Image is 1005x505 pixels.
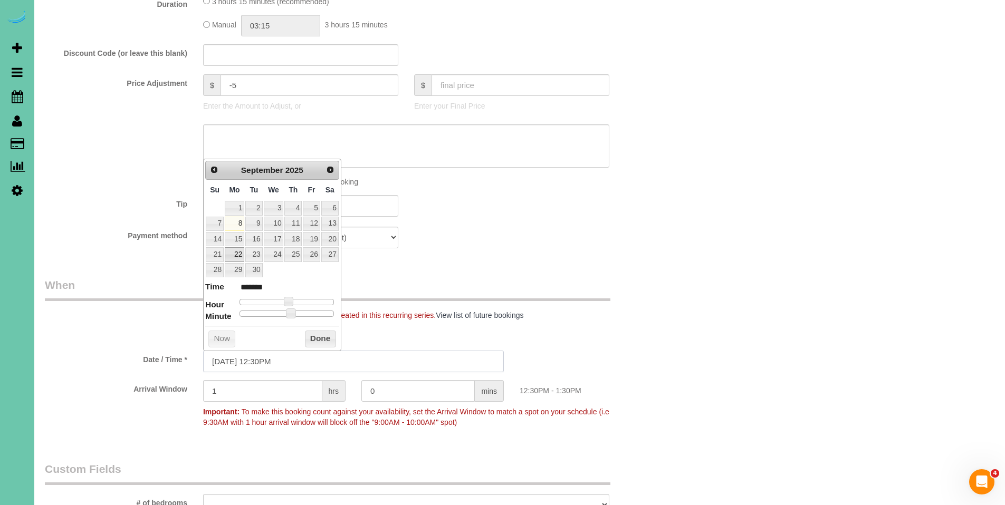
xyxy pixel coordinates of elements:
[303,232,320,246] a: 19
[206,247,224,261] a: 21
[203,407,240,416] strong: Important:
[203,351,504,372] input: MM/DD/YYYY HH:MM
[208,331,235,347] button: Now
[326,166,334,174] span: Next
[321,232,339,246] a: 20
[245,263,262,277] a: 30
[205,310,232,324] dt: Minute
[45,277,610,301] legend: When
[203,74,221,96] span: $
[225,263,244,277] a: 29
[210,166,218,174] span: Prev
[436,311,523,319] a: View list of future bookings
[284,201,302,215] a: 4
[475,380,504,402] span: mins
[212,21,236,30] span: Manual
[414,101,609,111] p: Enter your Final Price
[321,247,339,261] a: 27
[284,232,302,246] a: 18
[245,247,262,261] a: 23
[326,186,334,194] span: Saturday
[225,247,244,261] a: 22
[325,21,388,30] span: 3 hours 15 minutes
[321,201,339,215] a: 6
[205,299,224,312] dt: Hour
[284,247,302,261] a: 25
[37,74,195,89] label: Price Adjustment
[308,186,315,194] span: Friday
[303,217,320,231] a: 12
[37,380,195,394] label: Arrival Window
[285,166,303,174] span: 2025
[322,380,346,402] span: hrs
[264,232,284,246] a: 17
[37,44,195,59] label: Discount Code (or leave this blank)
[264,201,284,215] a: 3
[206,232,224,246] a: 14
[323,162,338,177] a: Next
[37,227,195,241] label: Payment method
[250,186,258,194] span: Tuesday
[432,74,609,96] input: final price
[268,186,279,194] span: Wednesday
[991,469,999,478] span: 4
[321,217,339,231] a: 13
[245,232,262,246] a: 16
[37,195,195,209] label: Tip
[414,74,432,96] span: $
[205,281,224,294] dt: Time
[6,11,27,25] img: Automaid Logo
[225,217,244,231] a: 8
[969,469,994,494] iframe: Intercom live chat
[37,351,195,365] label: Date / Time *
[203,407,609,426] span: To make this booking count against your availability, set the Arrival Window to match a spot on y...
[241,166,283,174] span: September
[303,201,320,215] a: 5
[512,380,670,396] div: 12:30PM - 1:30PM
[284,217,302,231] a: 11
[245,217,262,231] a: 9
[264,217,284,231] a: 10
[210,186,219,194] span: Sunday
[225,232,244,246] a: 15
[207,162,222,177] a: Prev
[303,247,320,261] a: 26
[305,331,336,347] button: Done
[264,247,284,261] a: 24
[245,201,262,215] a: 2
[45,461,610,485] legend: Custom Fields
[195,310,670,321] div: There are already future bookings created in this recurring series.
[229,186,240,194] span: Monday
[206,217,224,231] a: 7
[203,101,398,111] p: Enter the Amount to Adjust, or
[225,201,244,215] a: 1
[206,263,224,277] a: 28
[289,186,298,194] span: Thursday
